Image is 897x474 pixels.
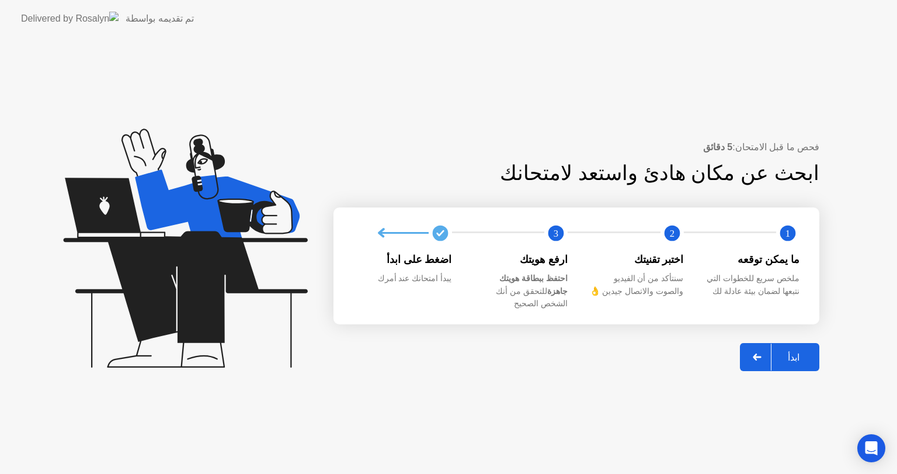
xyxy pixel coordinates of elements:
[703,142,732,152] b: 5 دقائق
[408,158,820,189] div: ابحث عن مكان هادئ واستعد لامتحانك
[126,12,194,26] div: تم تقديمه بواسطة
[740,343,819,371] button: ابدأ
[785,227,790,238] text: 1
[771,352,816,363] div: ابدأ
[354,252,452,267] div: اضغط على ابدأ
[703,272,800,297] div: ملخص سريع للخطوات التي نتبعها لضمان بيئة عادلة لك
[333,140,819,154] div: فحص ما قبل الامتحان:
[857,434,885,462] div: Open Intercom Messenger
[471,252,568,267] div: ارفع هويتك
[669,227,674,238] text: 2
[586,272,684,297] div: سنتأكد من أن الفيديو والصوت والاتصال جيدين 👌
[499,274,568,296] b: احتفظ ببطاقة هويتك جاهزة
[586,252,684,267] div: اختبر تقنيتك
[703,252,800,267] div: ما يمكن توقعه
[554,227,558,238] text: 3
[471,272,568,310] div: للتحقق من أنك الشخص الصحيح
[354,272,452,285] div: يبدأ امتحانك عند أمرك
[21,12,119,25] img: Delivered by Rosalyn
